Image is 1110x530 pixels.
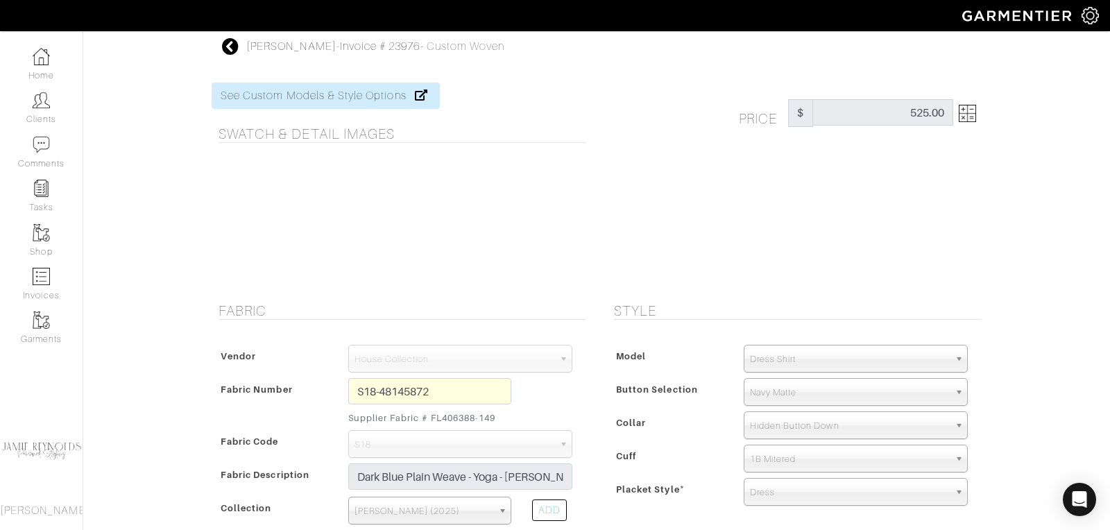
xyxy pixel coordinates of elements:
span: Hidden Button Down [750,412,949,440]
div: ADD [532,499,567,521]
h5: Swatch & Detail Images [219,126,586,142]
span: Dress Shirt [750,345,949,373]
span: Fabric Description [221,465,309,485]
img: reminder-icon-8004d30b9f0a5d33ae49ab947aed9ed385cf756f9e5892f1edd6e32f2345188e.png [33,180,50,197]
span: Placket Style [616,479,685,499]
h5: Price [739,99,788,127]
a: [PERSON_NAME] [246,40,336,53]
span: Model [616,346,646,366]
img: clients-icon-6bae9207a08558b7cb47a8932f037763ab4055f8c8b6bfacd5dc20c3e0201464.png [33,92,50,109]
span: Dress [750,479,949,506]
span: Fabric Number [221,379,293,400]
img: garmentier-logo-header-white-b43fb05a5012e4ada735d5af1a66efaba907eab6374d6393d1fbf88cb4ef424d.png [955,3,1082,28]
span: Cuff [616,446,636,466]
span: Collar [616,413,646,433]
span: Navy Matte [750,379,949,407]
a: Invoice # 23976 [340,40,420,53]
span: Vendor [221,346,256,366]
div: Open Intercom Messenger [1063,483,1096,516]
h5: Fabric [219,302,586,319]
span: S18 [355,431,554,459]
img: garments-icon-b7da505a4dc4fd61783c78ac3ca0ef83fa9d6f193b1c9dc38574b1d14d53ca28.png [33,311,50,329]
span: House Collection [355,345,554,373]
span: Button Selection [616,379,698,400]
img: dashboard-icon-dbcd8f5a0b271acd01030246c82b418ddd0df26cd7fceb0bd07c9910d44c42f6.png [33,48,50,65]
span: Collection [221,498,272,518]
img: Open Price Breakdown [959,105,976,122]
a: See Custom Models & Style Options [212,83,440,109]
img: comment-icon-a0a6a9ef722e966f86d9cbdc48e553b5cf19dbc54f86b18d962a5391bc8f6eb6.png [33,136,50,153]
img: gear-icon-white-bd11855cb880d31180b6d7d6211b90ccbf57a29d726f0c71d8c61bd08dd39cc2.png [1082,7,1099,24]
h5: Style [614,302,982,319]
div: - - Custom Woven [246,38,504,55]
span: 1B Mitered [750,445,949,473]
img: garments-icon-b7da505a4dc4fd61783c78ac3ca0ef83fa9d6f193b1c9dc38574b1d14d53ca28.png [33,224,50,241]
img: orders-icon-0abe47150d42831381b5fb84f609e132dff9fe21cb692f30cb5eec754e2cba89.png [33,268,50,285]
span: Fabric Code [221,431,279,452]
span: [PERSON_NAME] (2025) [355,497,493,525]
span: $ [788,99,813,127]
small: Supplier Fabric # FL406388-149 [348,411,511,425]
